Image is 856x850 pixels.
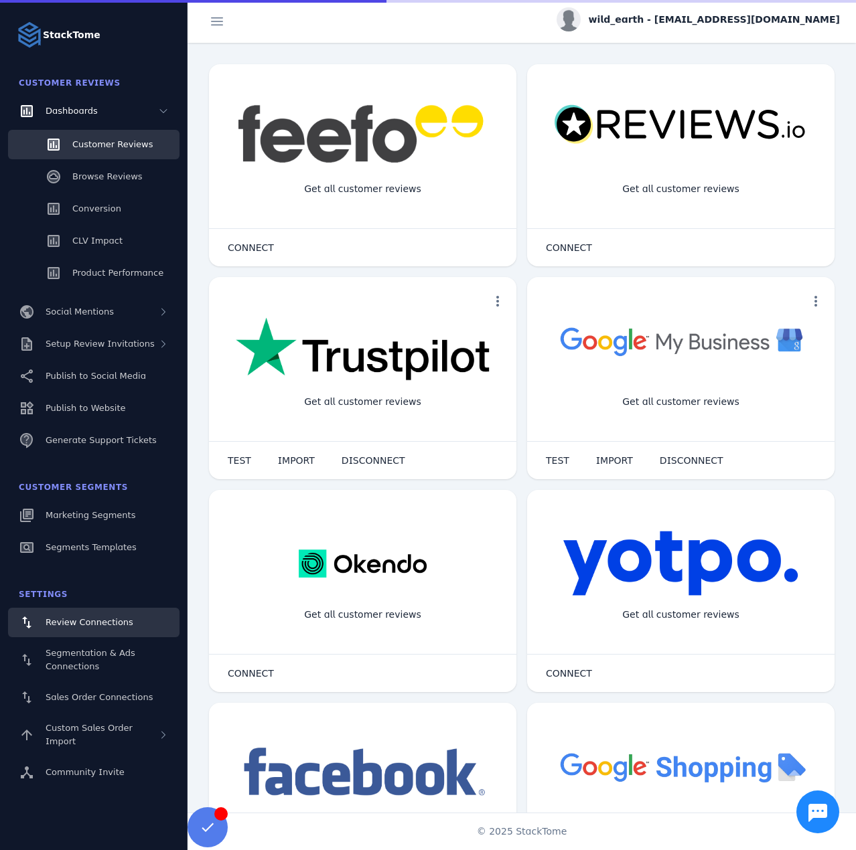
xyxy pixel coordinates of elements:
[8,533,180,562] a: Segments Templates
[646,447,737,474] button: DISCONNECT
[612,384,750,420] div: Get all customer reviews
[46,339,155,349] span: Setup Review Invitations
[589,13,840,27] span: wild_earth - [EMAIL_ADDRESS][DOMAIN_NAME]
[236,743,490,802] img: facebook.png
[8,683,180,712] a: Sales Order Connections
[8,640,180,680] a: Segmentation & Ads Connections
[601,810,760,845] div: Import Products from Google
[72,236,123,246] span: CLV Impact
[8,758,180,787] a: Community Invite
[563,530,799,597] img: yotpo.png
[19,78,121,88] span: Customer Reviews
[8,226,180,256] a: CLV Impact
[46,692,153,702] span: Sales Order Connections
[328,447,419,474] button: DISCONNECT
[532,447,583,474] button: TEST
[546,669,592,678] span: CONNECT
[8,130,180,159] a: Customer Reviews
[612,171,750,207] div: Get all customer reviews
[46,106,98,116] span: Dashboards
[265,447,328,474] button: IMPORT
[278,456,315,465] span: IMPORT
[228,243,274,252] span: CONNECT
[554,104,808,145] img: reviewsio.svg
[660,456,723,465] span: DISCONNECT
[342,456,405,465] span: DISCONNECT
[72,171,143,181] span: Browse Reviews
[72,268,163,278] span: Product Performance
[19,483,128,492] span: Customer Segments
[8,426,180,455] a: Generate Support Tickets
[532,660,605,687] button: CONNECT
[214,660,287,687] button: CONNECT
[46,542,137,552] span: Segments Templates
[8,258,180,288] a: Product Performance
[46,767,125,777] span: Community Invite
[554,743,808,790] img: googleshopping.png
[46,723,133,746] span: Custom Sales Order Import
[46,510,135,520] span: Marketing Segments
[214,234,287,261] button: CONNECT
[8,501,180,530] a: Marketing Segments
[8,162,180,191] a: Browse Reviews
[214,447,265,474] button: TEST
[46,617,133,627] span: Review Connections
[299,530,427,597] img: okendo.webp
[583,447,646,474] button: IMPORT
[293,171,432,207] div: Get all customer reviews
[532,234,605,261] button: CONNECT
[46,648,135,671] span: Segmentation & Ads Connections
[484,288,511,315] button: more
[546,243,592,252] span: CONNECT
[596,456,633,465] span: IMPORT
[46,435,157,445] span: Generate Support Tickets
[477,825,567,839] span: © 2025 StackTome
[46,371,146,381] span: Publish to Social Media
[612,597,750,632] div: Get all customer reviews
[557,7,581,31] img: profile.jpg
[8,194,180,224] a: Conversion
[8,608,180,637] a: Review Connections
[228,456,251,465] span: TEST
[72,139,153,149] span: Customer Reviews
[43,28,100,42] strong: StackTome
[293,384,432,420] div: Get all customer reviews
[8,394,180,423] a: Publish to Website
[557,7,840,31] button: wild_earth - [EMAIL_ADDRESS][DOMAIN_NAME]
[554,317,808,365] img: googlebusiness.png
[46,403,125,413] span: Publish to Website
[293,597,432,632] div: Get all customer reviews
[19,590,68,599] span: Settings
[46,307,114,317] span: Social Mentions
[8,361,180,391] a: Publish to Social Media
[546,456,569,465] span: TEST
[236,317,490,383] img: trustpilot.png
[802,288,829,315] button: more
[16,21,43,48] img: Logo image
[72,203,121,214] span: Conversion
[236,104,490,163] img: feefo.png
[228,669,274,678] span: CONNECT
